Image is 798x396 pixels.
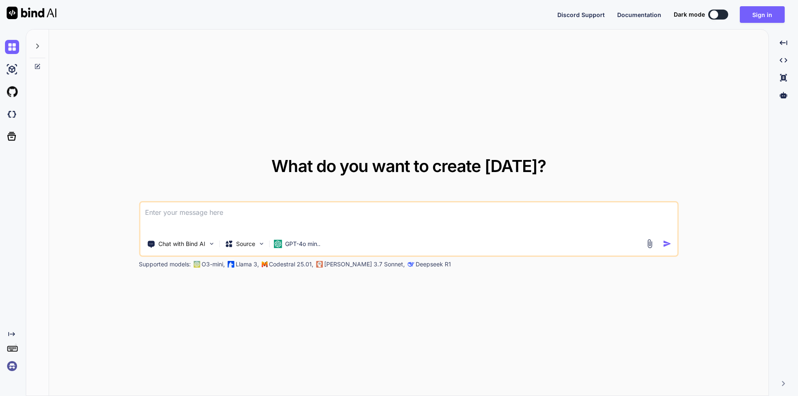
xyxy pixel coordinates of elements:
[273,240,282,248] img: GPT-4o mini
[5,62,19,76] img: ai-studio
[557,11,605,18] span: Discord Support
[407,261,414,268] img: claude
[261,261,267,267] img: Mistral-AI
[740,6,785,23] button: Sign in
[5,359,19,373] img: signin
[316,261,323,268] img: claude
[5,107,19,121] img: darkCloudIdeIcon
[158,240,205,248] p: Chat with Bind AI
[227,261,234,268] img: Llama2
[5,85,19,99] img: githubLight
[617,10,661,19] button: Documentation
[5,40,19,54] img: chat
[269,260,313,268] p: Codestral 25.01,
[271,156,546,176] span: What do you want to create [DATE]?
[324,260,405,268] p: [PERSON_NAME] 3.7 Sonnet,
[139,260,191,268] p: Supported models:
[202,260,225,268] p: O3-mini,
[208,240,215,247] img: Pick Tools
[258,240,265,247] img: Pick Models
[193,261,200,268] img: GPT-4
[617,11,661,18] span: Documentation
[416,260,451,268] p: Deepseek R1
[557,10,605,19] button: Discord Support
[645,239,655,248] img: attachment
[7,7,57,19] img: Bind AI
[674,10,705,19] span: Dark mode
[285,240,320,248] p: GPT-4o min..
[663,239,672,248] img: icon
[236,260,259,268] p: Llama 3,
[236,240,255,248] p: Source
